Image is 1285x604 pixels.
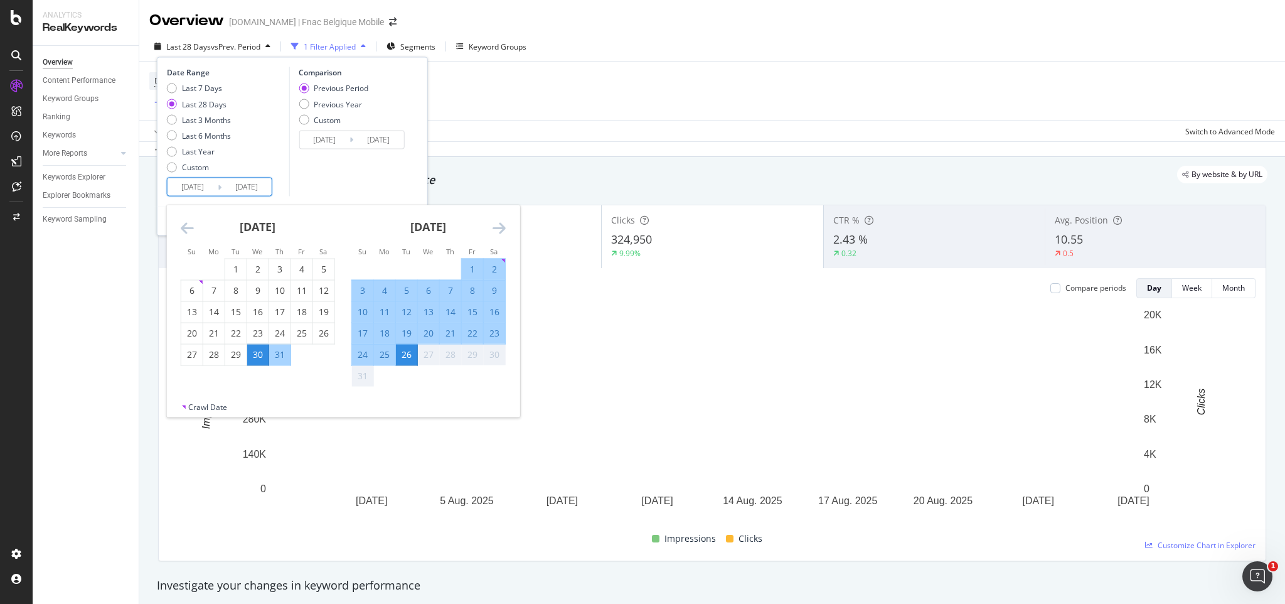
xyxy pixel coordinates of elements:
[400,41,435,52] span: Segments
[818,495,877,506] text: 17 Aug. 2025
[439,280,461,301] td: Selected. Thursday, August 7, 2025
[43,213,107,226] div: Keyword Sampling
[1055,232,1083,247] span: 10.55
[423,247,433,256] small: We
[203,344,225,365] td: Choose Monday, July 28, 2025 as your check-out date. It’s available.
[299,83,368,94] div: Previous Period
[188,247,196,256] small: Su
[396,327,417,340] div: 19
[1222,283,1245,293] div: Month
[43,111,70,124] div: Ranking
[356,495,387,506] text: [DATE]
[208,247,219,256] small: Mo
[182,162,209,173] div: Custom
[1177,166,1267,183] div: legacy label
[484,263,505,276] div: 2
[469,41,526,52] div: Keyword Groups
[181,301,203,323] td: Choose Sunday, July 13, 2025 as your check-out date. It’s available.
[221,178,272,196] input: End Date
[313,327,334,340] div: 26
[314,99,362,109] div: Previous Year
[149,36,275,57] button: Last 28 DaysvsPrev. Period
[291,284,312,297] div: 11
[313,306,334,318] div: 19
[484,348,505,361] div: 30
[269,284,291,297] div: 10
[351,344,373,365] td: Selected. Sunday, August 24, 2025
[298,247,305,256] small: Fr
[43,171,130,184] a: Keywords Explorer
[1144,449,1156,460] text: 4K
[269,327,291,340] div: 24
[304,41,356,52] div: 1 Filter Applied
[1144,344,1162,355] text: 16K
[417,280,439,301] td: Selected. Wednesday, August 6, 2025
[395,280,417,301] td: Selected. Tuesday, August 5, 2025
[299,131,349,148] input: Start Date
[483,259,505,280] td: Selected. Saturday, August 2, 2025
[166,41,211,52] span: Last 28 Days
[352,284,373,297] div: 3
[352,306,373,318] div: 10
[1268,561,1278,571] span: 1
[225,263,247,276] div: 1
[1144,483,1149,494] text: 0
[269,306,291,318] div: 17
[269,323,291,344] td: Choose Thursday, July 24, 2025 as your check-out date. It’s available.
[43,74,115,87] div: Content Performance
[181,348,203,361] div: 27
[182,99,227,109] div: Last 28 Days
[841,248,856,259] div: 0.32
[43,10,129,21] div: Analytics
[182,114,231,125] div: Last 3 Months
[167,83,231,94] div: Last 7 Days
[286,36,371,57] button: 1 Filter Applied
[247,280,269,301] td: Choose Wednesday, July 9, 2025 as your check-out date. It’s available.
[490,247,498,256] small: Sa
[167,146,231,157] div: Last Year
[269,259,291,280] td: Choose Thursday, July 3, 2025 as your check-out date. It’s available.
[374,284,395,297] div: 4
[167,99,231,109] div: Last 28 Days
[410,219,446,234] strong: [DATE]
[1055,214,1108,226] span: Avg. Position
[1144,310,1162,320] text: 20K
[373,280,395,301] td: Selected. Monday, August 4, 2025
[319,247,327,256] small: Sa
[451,36,531,57] button: Keyword Groups
[232,247,240,256] small: Tu
[418,306,439,318] div: 13
[483,301,505,323] td: Selected. Saturday, August 16, 2025
[225,301,247,323] td: Choose Tuesday, July 15, 2025 as your check-out date. It’s available.
[43,74,130,87] a: Content Performance
[461,301,483,323] td: Selected. Friday, August 15, 2025
[1117,495,1149,506] text: [DATE]
[203,348,225,361] div: 28
[374,348,395,361] div: 25
[1136,278,1172,298] button: Day
[1145,540,1256,551] a: Customize Chart in Explorer
[291,263,312,276] div: 4
[203,284,225,297] div: 7
[169,308,1241,526] div: A chart.
[1172,278,1212,298] button: Week
[461,344,483,365] td: Not available. Friday, August 29, 2025
[833,232,868,247] span: 2.43 %
[313,263,334,276] div: 5
[43,147,87,160] div: More Reports
[201,375,211,429] text: Impressions
[247,327,269,340] div: 23
[1192,171,1262,178] span: By website & by URL
[243,414,267,424] text: 280K
[381,36,440,57] button: Segments
[312,323,334,344] td: Choose Saturday, July 26, 2025 as your check-out date. It’s available.
[252,247,262,256] small: We
[462,284,483,297] div: 8
[157,578,1267,594] div: Investigate your changes in keyword performance
[389,18,397,26] div: arrow-right-arrow-left
[43,189,130,202] a: Explorer Bookmarks
[395,344,417,365] td: Selected as end date. Tuesday, August 26, 2025
[247,284,269,297] div: 9
[299,114,368,125] div: Custom
[439,301,461,323] td: Selected. Thursday, August 14, 2025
